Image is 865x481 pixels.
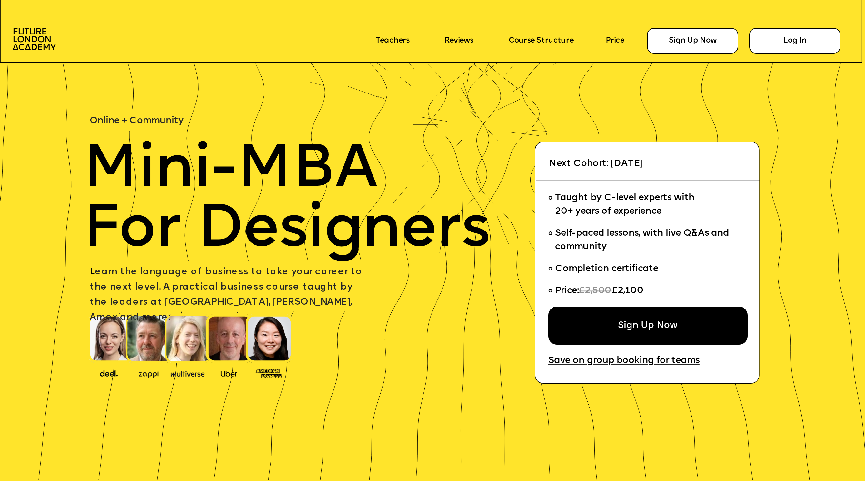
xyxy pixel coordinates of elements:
span: Self-paced lessons, with live Q&As and community [555,229,731,252]
span: For Designers [83,201,490,261]
span: £2,100 [611,287,644,296]
img: image-93eab660-639c-4de6-957c-4ae039a0235a.png [252,366,286,379]
img: image-aac980e9-41de-4c2d-a048-f29dd30a0068.png [13,28,56,50]
span: Online + Community [90,116,184,126]
span: Mini-MBA [83,141,378,201]
a: Save on group booking for teams [548,356,700,366]
img: image-b7d05013-d886-4065-8d38-3eca2af40620.png [167,367,208,378]
a: Price [606,37,624,45]
img: image-388f4489-9820-4c53-9b08-f7df0b8d4ae2.png [92,367,126,378]
a: Teachers [376,37,410,45]
a: Course Structure [509,37,574,45]
img: image-99cff0b2-a396-4aab-8550-cf4071da2cb9.png [212,368,246,378]
img: image-b2f1584c-cbf7-4a77-bbe0-f56ae6ee31f2.png [132,368,166,378]
span: £2,500 [579,287,611,296]
span: earn the language of business to take your career to the next level. A practical business course ... [90,268,365,322]
span: Next Cohort: [DATE] [549,159,643,168]
span: Completion certificate [555,265,658,274]
span: Taught by C-level experts with 20+ years of experience [555,194,694,217]
a: Reviews [444,37,473,45]
span: Price: [555,287,579,296]
span: L [90,268,95,277]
